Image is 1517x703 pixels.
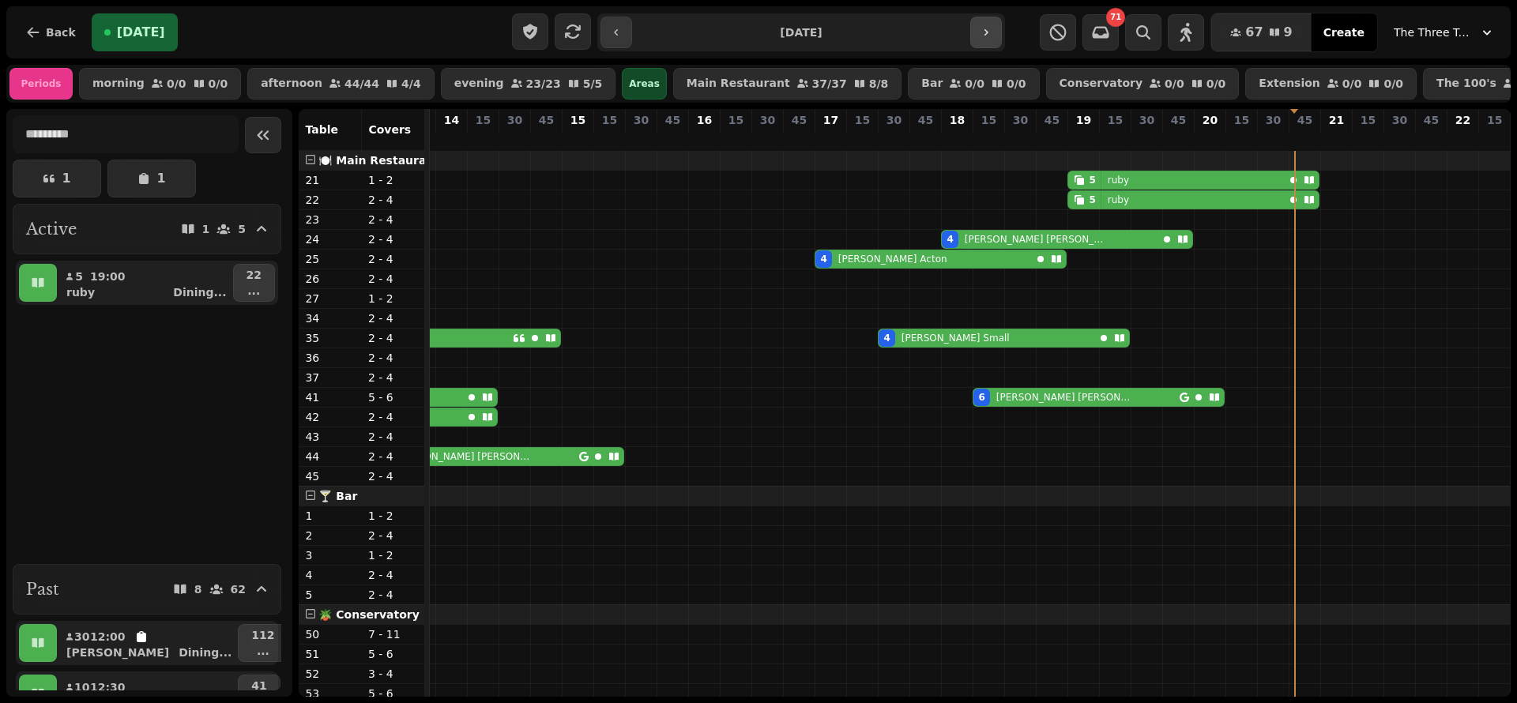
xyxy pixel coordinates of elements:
[90,269,126,284] p: 19:00
[305,666,356,682] p: 52
[666,131,679,147] p: 0
[305,271,356,287] p: 26
[305,547,356,563] p: 3
[820,253,826,265] div: 4
[305,528,356,543] p: 2
[1384,18,1504,47] button: The Three Trees
[947,233,953,246] div: 4
[74,629,84,645] p: 30
[1259,77,1319,90] p: Extension
[508,131,521,147] p: 0
[1323,27,1365,38] span: Create
[368,231,419,247] p: 2 - 4
[856,131,868,147] p: 0
[1436,77,1496,90] p: The 100's
[1110,13,1121,21] span: 71
[824,131,837,147] p: 4
[1235,131,1248,147] p: 0
[368,212,419,227] p: 2 - 4
[1077,131,1090,147] p: 5
[886,112,902,128] p: 30
[812,78,847,89] p: 37 / 37
[1311,13,1377,51] button: Create
[1007,78,1026,89] p: 0 / 0
[202,224,210,235] p: 1
[792,131,805,147] p: 0
[245,117,281,153] button: Collapse sidebar
[539,112,554,128] p: 45
[1060,77,1143,90] p: Conservatory
[729,131,742,147] p: 0
[673,68,902,100] button: Main Restaurant37/378/8
[1013,112,1028,128] p: 30
[368,547,419,563] p: 1 - 2
[368,192,419,208] p: 2 - 4
[368,429,419,445] p: 2 - 4
[26,578,59,600] h2: Past
[570,112,585,128] p: 15
[602,112,617,128] p: 15
[305,508,356,524] p: 1
[1108,194,1129,206] p: ruby
[1076,112,1091,128] p: 19
[251,627,274,643] p: 112
[908,68,1039,100] button: Bar0/00/0
[368,409,419,425] p: 2 - 4
[13,564,281,615] button: Past862
[1108,112,1123,128] p: 15
[305,212,356,227] p: 23
[368,528,419,543] p: 2 - 4
[305,350,356,366] p: 36
[344,78,379,89] p: 44 / 44
[1392,112,1407,128] p: 30
[526,78,561,89] p: 23 / 23
[454,77,504,90] p: evening
[1089,174,1095,186] div: 5
[167,78,186,89] p: 0 / 0
[74,679,84,695] p: 10
[1045,112,1060,128] p: 45
[62,172,70,185] p: 1
[401,78,421,89] p: 4 / 4
[1425,131,1437,147] p: 0
[1234,112,1249,128] p: 15
[1489,131,1501,147] p: 0
[1211,13,1311,51] button: 679
[1089,194,1095,206] div: 5
[305,468,356,484] p: 45
[965,233,1109,246] p: [PERSON_NAME] [PERSON_NAME]
[687,77,790,90] p: Main Restaurant
[1046,68,1240,100] button: Conservatory0/00/0
[305,567,356,583] p: 4
[305,192,356,208] p: 22
[251,678,266,694] p: 41
[13,160,101,197] button: 1
[1245,26,1263,39] span: 67
[507,112,522,128] p: 30
[107,160,196,197] button: 1
[1045,131,1058,147] p: 0
[173,284,226,300] p: Dining ...
[368,666,419,682] p: 3 - 4
[1342,78,1362,89] p: 0 / 0
[1014,131,1026,147] p: 0
[60,624,235,662] button: 3012:00[PERSON_NAME]Dining...
[231,584,246,595] p: 62
[1165,78,1184,89] p: 0 / 0
[838,253,947,265] p: [PERSON_NAME] Acton
[305,686,356,701] p: 53
[179,645,232,660] p: Dining ...
[368,587,419,603] p: 2 - 4
[855,112,870,128] p: 15
[261,77,322,90] p: afternoon
[305,123,338,136] span: Table
[622,68,667,100] div: Areas
[792,112,807,128] p: 45
[760,112,775,128] p: 30
[918,112,933,128] p: 45
[950,112,965,128] p: 18
[441,68,616,100] button: evening23/235/5
[996,391,1135,404] p: [PERSON_NAME] [PERSON_NAME]
[305,370,356,385] p: 37
[761,131,774,147] p: 0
